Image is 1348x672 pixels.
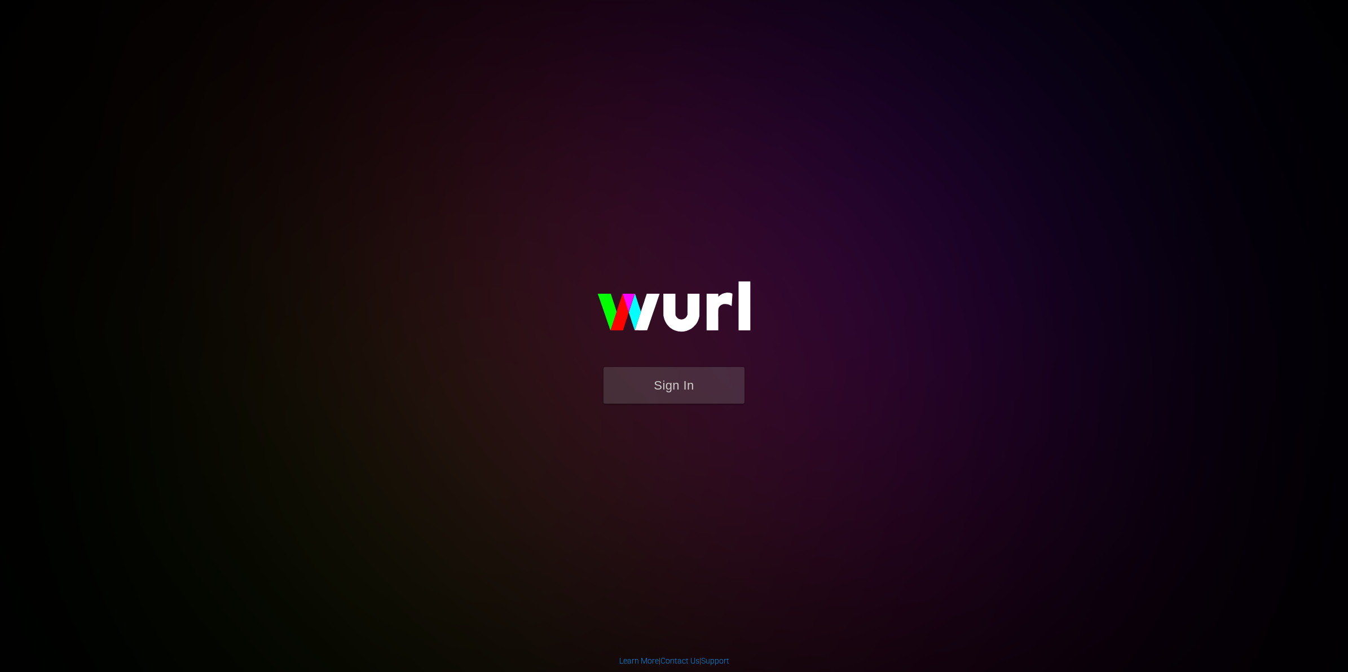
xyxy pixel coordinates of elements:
[660,656,699,665] a: Contact Us
[619,656,659,665] a: Learn More
[603,367,745,404] button: Sign In
[701,656,729,665] a: Support
[619,655,729,666] div: | |
[561,257,787,366] img: wurl-logo-on-black-223613ac3d8ba8fe6dc639794a292ebdb59501304c7dfd60c99c58986ef67473.svg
